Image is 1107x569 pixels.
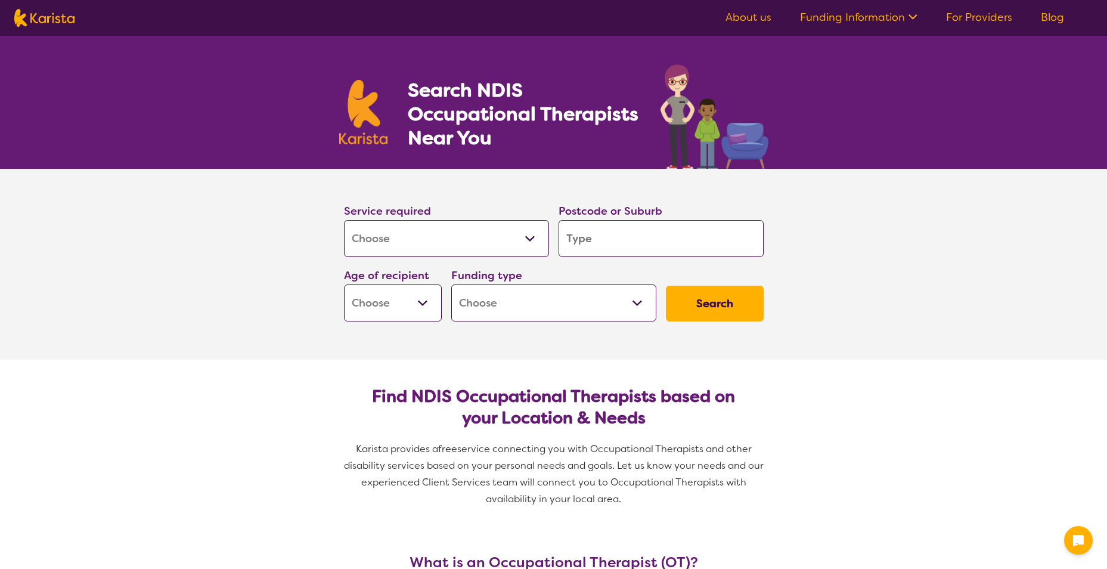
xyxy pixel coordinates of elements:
label: Service required [344,204,431,218]
button: Search [666,286,764,321]
span: service connecting you with Occupational Therapists and other disability services based on your p... [344,443,766,505]
label: Age of recipient [344,268,429,283]
a: Blog [1041,10,1064,24]
a: About us [725,10,771,24]
a: Funding Information [800,10,917,24]
label: Funding type [451,268,522,283]
img: Karista logo [339,80,388,144]
input: Type [559,220,764,257]
span: free [438,443,457,455]
img: occupational-therapy [661,64,768,169]
label: Postcode or Suburb [559,204,662,218]
h2: Find NDIS Occupational Therapists based on your Location & Needs [354,386,754,429]
img: Karista logo [14,9,75,27]
a: For Providers [946,10,1012,24]
span: Karista provides a [356,443,438,455]
h1: Search NDIS Occupational Therapists Near You [408,78,640,150]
